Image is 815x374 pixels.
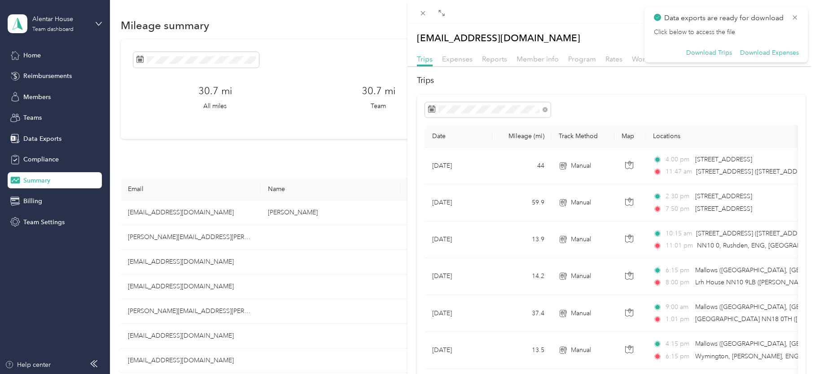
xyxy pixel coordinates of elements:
th: Date [425,125,492,148]
span: 9:00 am [666,302,691,312]
span: Program [568,55,596,63]
span: 1:01 pm [666,314,691,324]
span: 7:50 pm [666,204,691,214]
span: [STREET_ADDRESS] [695,205,752,213]
span: Manual [571,345,591,355]
td: 13.5 [492,332,552,369]
button: Download Expenses [740,49,799,57]
td: [DATE] [425,258,492,295]
th: Mileage (mi) [492,125,552,148]
span: Manual [571,309,591,318]
span: 6:15 pm [666,352,691,361]
span: Member info [517,55,559,63]
p: Click below to access the file [654,28,799,36]
td: 13.9 [492,222,552,258]
span: 4:00 pm [666,155,691,165]
td: [DATE] [425,184,492,221]
button: Download Trips [686,49,732,57]
td: [DATE] [425,148,492,184]
td: 44 [492,148,552,184]
span: 4:15 pm [666,339,691,349]
span: Manual [571,235,591,244]
span: Rates [605,55,622,63]
span: 11:47 am [666,167,692,177]
span: Reports [482,55,507,63]
span: Expenses [442,55,473,63]
h2: Trips [417,74,806,87]
td: [DATE] [425,295,492,332]
span: [STREET_ADDRESS] [695,192,752,200]
td: 14.2 [492,258,552,295]
span: Trips [417,55,433,63]
span: 6:15 pm [666,265,691,275]
span: Work hours [632,55,669,63]
p: [EMAIL_ADDRESS][DOMAIN_NAME] [417,30,580,46]
iframe: Everlance-gr Chat Button Frame [765,324,815,374]
span: 8:00 pm [666,278,691,287]
span: 10:15 am [666,229,692,239]
td: 59.9 [492,184,552,221]
span: 11:01 pm [666,241,693,251]
span: Manual [571,271,591,281]
td: [DATE] [425,332,492,369]
th: Map [614,125,646,148]
td: 37.4 [492,295,552,332]
p: Data exports are ready for download [664,13,785,24]
span: Manual [571,161,591,171]
th: Track Method [552,125,614,148]
span: 2:30 pm [666,191,691,201]
td: [DATE] [425,222,492,258]
span: [STREET_ADDRESS] [695,156,752,163]
span: Manual [571,198,591,208]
